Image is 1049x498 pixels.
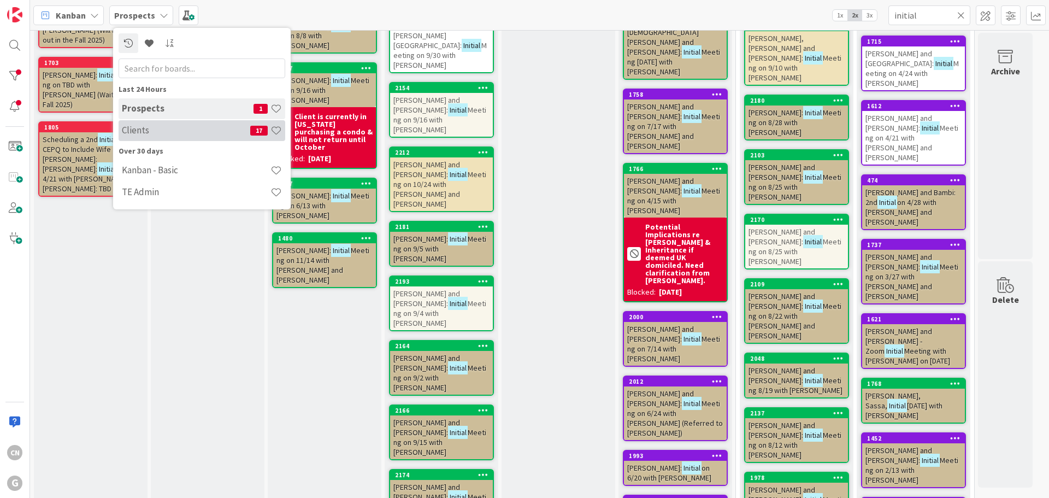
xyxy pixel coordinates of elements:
span: [PERSON_NAME] and [PERSON_NAME]: [865,113,932,133]
div: 1766 [629,165,727,173]
div: 1452 [862,433,965,443]
div: 2000 [624,312,727,322]
mark: Initial [331,244,351,256]
div: Blocked: [276,153,305,165]
div: 1621[PERSON_NAME] and [PERSON_NAME] - ZoomInitialMeeting with [PERSON_NAME] on [DATE] [862,314,965,368]
div: 1768 [862,379,965,389]
span: [PERSON_NAME]: [276,191,331,201]
div: 2154 [395,84,493,92]
span: 1x [833,10,847,21]
span: [PERSON_NAME] and [PERSON_NAME]: [749,162,815,182]
mark: Initial [682,184,702,197]
div: Delete [992,293,1019,306]
div: [DATE] [308,153,331,165]
div: 1703 [39,58,142,68]
div: 1766 [624,164,727,174]
div: [DATE] [659,286,682,298]
h4: Kanban - Basic [122,165,270,175]
div: 2109 [750,280,848,288]
mark: Initial [885,344,904,357]
span: [DEMOGRAPHIC_DATA][PERSON_NAME] and [PERSON_NAME]: [627,27,699,57]
span: [PERSON_NAME] and Bambi: 2nd [865,188,956,207]
div: 2164[PERSON_NAME] and [PERSON_NAME]:InitialMeeting on 9/2 with [PERSON_NAME] [390,341,493,395]
span: [PERSON_NAME] and [PERSON_NAME]: [865,252,932,272]
div: 1957 [278,180,376,188]
div: Last 24 Hours [119,84,285,95]
h4: Prospects [122,103,254,114]
span: Meeting on 8/25 with [PERSON_NAME] [749,172,841,202]
div: 2170 [745,215,848,225]
div: CN [7,445,22,460]
div: 1715 [867,38,965,45]
div: [PERSON_NAME], [PERSON_NAME] and [PERSON_NAME]:InitialMeeting on 9/10 with [PERSON_NAME] [745,21,848,85]
span: Meeting 8/19 with [PERSON_NAME] [749,376,842,395]
div: 2164 [395,342,493,350]
div: 2012 [629,378,727,385]
div: 1768 [867,380,965,388]
mark: Initial [462,39,481,51]
span: Meeting on 7/14 with [PERSON_NAME] [627,334,720,364]
span: [PERSON_NAME][GEOGRAPHIC_DATA]: [393,31,462,50]
span: [PERSON_NAME] and [PERSON_NAME]: [393,353,460,373]
div: 1480[PERSON_NAME]:InitialMeeting on 11/14 with [PERSON_NAME] and [PERSON_NAME] [273,233,376,287]
div: 2048 [745,354,848,364]
span: Meeting on 9/30 with [PERSON_NAME] [393,40,487,70]
span: on 4/28 with [PERSON_NAME] and [PERSON_NAME] [865,197,936,227]
mark: Initial [448,361,468,374]
div: 1612[PERSON_NAME] and [PERSON_NAME]:InitialMeeting on 4/21 with [PERSON_NAME] and [PERSON_NAME] [862,101,965,165]
div: 2170 [750,216,848,224]
div: 2166 [395,407,493,414]
mark: Initial [803,235,823,248]
h4: Clients [122,125,250,136]
span: 1 [254,104,268,114]
span: Scheduling a 2nd [43,134,98,144]
span: Meeting on 11/14 with [PERSON_NAME] and [PERSON_NAME] [276,245,369,285]
span: [PERSON_NAME]: [749,108,803,118]
input: Quick Filter... [888,5,970,25]
div: 1957 [273,179,376,189]
mark: Initial [682,461,702,474]
mark: Initial [448,103,468,116]
div: 1715[PERSON_NAME] and [GEOGRAPHIC_DATA]:InitialMeeting on 4/24 with [PERSON_NAME] [862,37,965,90]
div: 1612 [867,102,965,110]
div: 2137 [750,409,848,417]
mark: Initial [682,332,702,345]
div: 2181 [395,223,493,231]
mark: Initial [934,57,953,69]
span: [PERSON_NAME] and [GEOGRAPHIC_DATA]: [865,49,934,68]
mark: Initial [98,133,117,145]
div: Blocked: [627,286,656,298]
div: 2109[PERSON_NAME] and [PERSON_NAME]:InitialMeeting on 8/22 with [PERSON_NAME] and [PERSON_NAME] [745,279,848,343]
div: 1758 [624,90,727,99]
div: 1452[PERSON_NAME] and [PERSON_NAME]:InitialMeeting on 2/13 with [PERSON_NAME] [862,433,965,487]
mark: Initial [97,162,117,175]
span: Meeting on 4/21 with [PERSON_NAME] and [PERSON_NAME] [865,123,958,162]
span: [PERSON_NAME] and [PERSON_NAME]: [393,289,460,308]
span: Meeting on 9/4 with [PERSON_NAME] [393,298,486,328]
span: Meeting on 9/16 with [PERSON_NAME] [276,75,369,105]
div: 2154[PERSON_NAME] and [PERSON_NAME]:InitialMeeting on 9/16 with [PERSON_NAME] [390,83,493,137]
mark: Initial [331,19,351,32]
div: [PERSON_NAME][GEOGRAPHIC_DATA]:InitialMeeting on 9/30 with [PERSON_NAME] [390,19,493,72]
div: 2180 [750,97,848,104]
div: 2193 [395,278,493,285]
span: [PERSON_NAME] and [PERSON_NAME]: [749,227,815,247]
span: Meeting [DATE] with [PERSON_NAME] [627,47,720,77]
div: 1978 [745,473,848,483]
span: Meeting on 8/22 with [PERSON_NAME] and [PERSON_NAME] [749,301,841,341]
div: 1805Scheduling a 2ndInitial& CEPQ to Include Wife [PERSON_NAME]: [PERSON_NAME]:Initialon 4/21 wit... [39,122,142,196]
div: 2180[PERSON_NAME]:InitialMeeting on 8/28 with [PERSON_NAME] [745,96,848,139]
span: Meeting on 6/13 with [PERSON_NAME] [276,191,369,220]
div: 1737 [862,240,965,250]
div: 1480 [273,233,376,243]
mark: Initial [920,260,940,273]
div: 1805 [39,122,142,132]
div: G [7,476,22,491]
span: [PERSON_NAME] and [PERSON_NAME]: [749,291,815,311]
div: 2166 [390,406,493,415]
div: 1978 [750,474,848,482]
mark: Initial [920,454,940,466]
div: 2174 [390,470,493,480]
div: [DEMOGRAPHIC_DATA][PERSON_NAME] and [PERSON_NAME]:InitialMeeting [DATE] with [PERSON_NAME] [624,15,727,79]
div: [PERSON_NAME]:InitialMeeting on 8/8 with [PERSON_NAME] [273,9,376,52]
